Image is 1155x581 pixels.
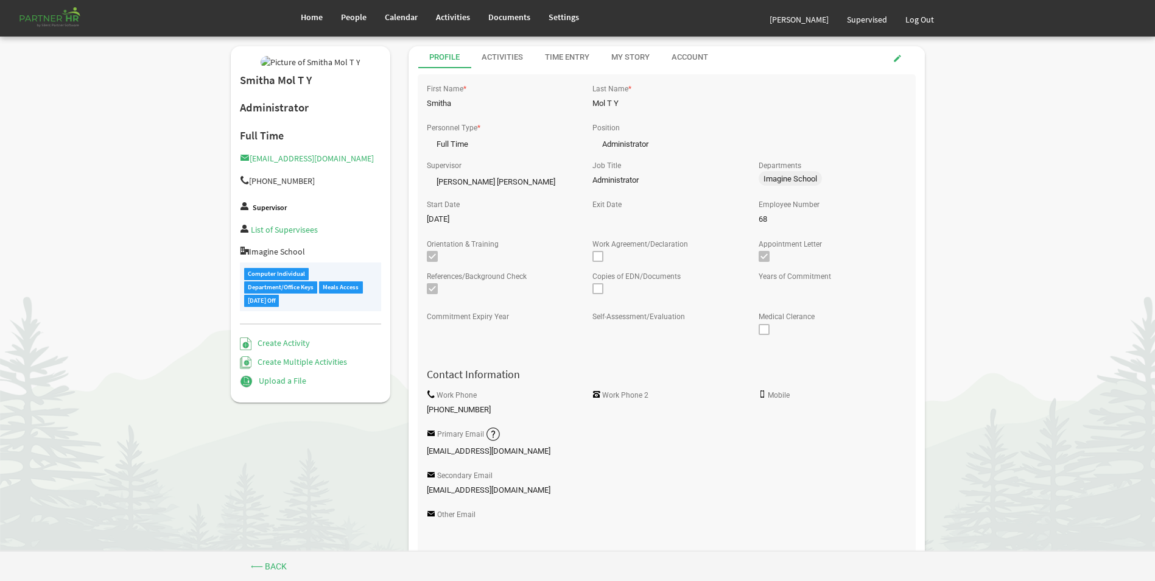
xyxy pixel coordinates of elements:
label: Work Agreement/Declaration [592,241,688,248]
h2: Administrator [240,102,382,114]
a: Create Activity [240,337,310,348]
a: [PERSON_NAME] [760,2,838,37]
h5: [PHONE_NUMBER] [240,176,382,186]
span: Home [301,12,323,23]
h2: Smitha Mol T Y [240,74,382,87]
a: Create Multiple Activities [240,356,348,367]
label: Position [592,124,620,132]
img: Upload a File [240,375,253,388]
a: Upload a File [240,375,306,386]
label: Appointment Letter [759,241,822,248]
label: Work Phone 2 [602,392,648,400]
label: Other Email [437,511,476,519]
div: My Story [611,52,650,63]
div: Department/Office Keys [244,281,318,293]
a: Log Out [896,2,943,37]
img: Create Activity [240,337,251,350]
a: [EMAIL_ADDRESS][DOMAIN_NAME] [240,153,374,164]
a: Supervised [838,2,896,37]
a: List of Supervisees [251,224,318,235]
label: Commitment Expiry Year [427,313,509,321]
label: Exit Date [592,201,622,209]
span: Imagine School [764,174,820,183]
div: Account [672,52,708,63]
label: Orientation & Training [427,241,499,248]
label: Mobile [768,392,790,400]
label: Copies of EDN/Documents [592,273,681,281]
img: Picture of Smitha Mol T Y [261,56,360,68]
label: Start Date [427,201,460,209]
label: Last Name [592,85,628,93]
label: Departments [759,162,801,170]
span: Settings [549,12,579,23]
div: Computer Individual [244,268,309,280]
span: Imagine School [759,171,822,186]
label: Employee Number [759,201,820,209]
label: Self-Assessment/Evaluation [592,313,685,321]
h4: Full Time [240,130,382,142]
label: Years of Commitment [759,273,831,281]
div: [DATE] Off [244,295,279,306]
span: Documents [488,12,530,23]
div: tab-header [418,46,935,68]
div: Profile [429,52,460,63]
label: Personnel Type [427,124,477,132]
span: Supervised [847,14,887,25]
span: People [341,12,367,23]
label: References/Background Check [427,273,527,281]
label: Job Title [592,162,621,170]
img: question-sm.png [486,427,501,442]
div: Time Entry [545,52,589,63]
div: Meals Access [319,281,363,293]
label: Primary Email [437,431,484,438]
h4: Contact Information [418,368,916,381]
span: Activities [436,12,470,23]
label: Supervisor [253,204,287,212]
h5: Imagine School [240,247,382,256]
label: Work Phone [437,392,477,400]
label: Secondary Email [437,472,493,480]
label: Medical Clerance [759,313,815,321]
span: Calendar [385,12,418,23]
label: Supervisor [427,162,462,170]
div: Activities [482,52,523,63]
img: Create Multiple Activities [240,356,252,369]
label: First Name [427,85,463,93]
